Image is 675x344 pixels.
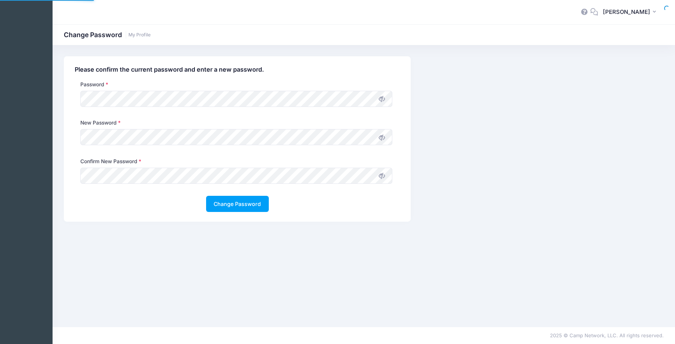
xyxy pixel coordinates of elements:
[128,32,151,38] a: My Profile
[75,66,400,74] h4: Please confirm the current password and enter a new password.
[80,119,121,126] label: New Password
[550,332,664,338] span: 2025 © Camp Network, LLC. All rights reserved.
[80,81,108,88] label: Password
[64,31,151,39] h1: Change Password
[80,158,141,165] label: Confirm New Password
[603,8,650,16] span: [PERSON_NAME]
[598,4,664,21] button: [PERSON_NAME]
[206,196,269,212] button: Change Password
